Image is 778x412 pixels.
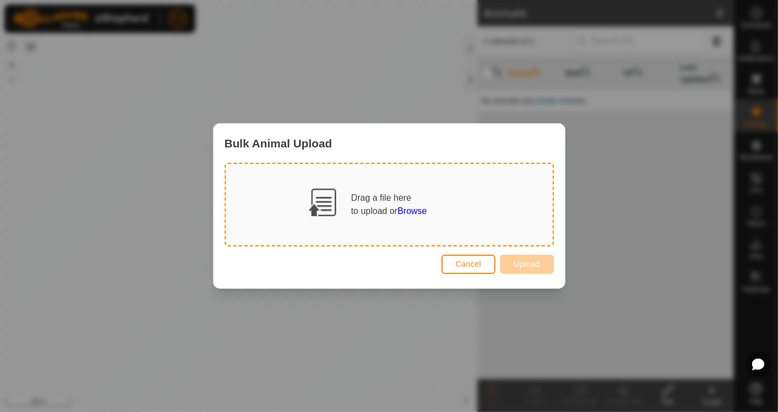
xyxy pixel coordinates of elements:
[500,255,553,274] button: Upload
[442,255,496,274] button: Cancel
[456,260,482,268] span: Cancel
[514,260,540,268] span: Upload
[351,205,427,218] div: to upload or
[225,135,333,152] span: Bulk Animal Upload
[398,206,427,216] span: Browse
[351,191,427,218] div: Drag a file here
